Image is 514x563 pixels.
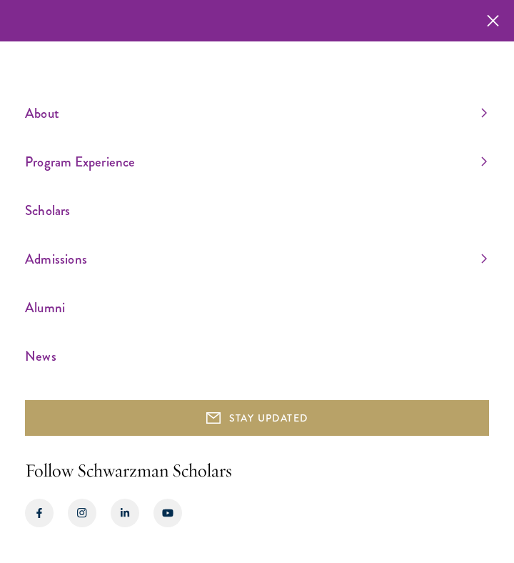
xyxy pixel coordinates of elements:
a: Admissions [25,247,487,271]
a: Alumni [25,296,487,319]
a: Scholars [25,199,487,222]
a: Program Experience [25,150,487,174]
button: STAY UPDATED [25,400,489,436]
h2: Follow Schwarzman Scholars [25,457,489,484]
a: About [25,101,487,125]
a: News [25,344,487,368]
